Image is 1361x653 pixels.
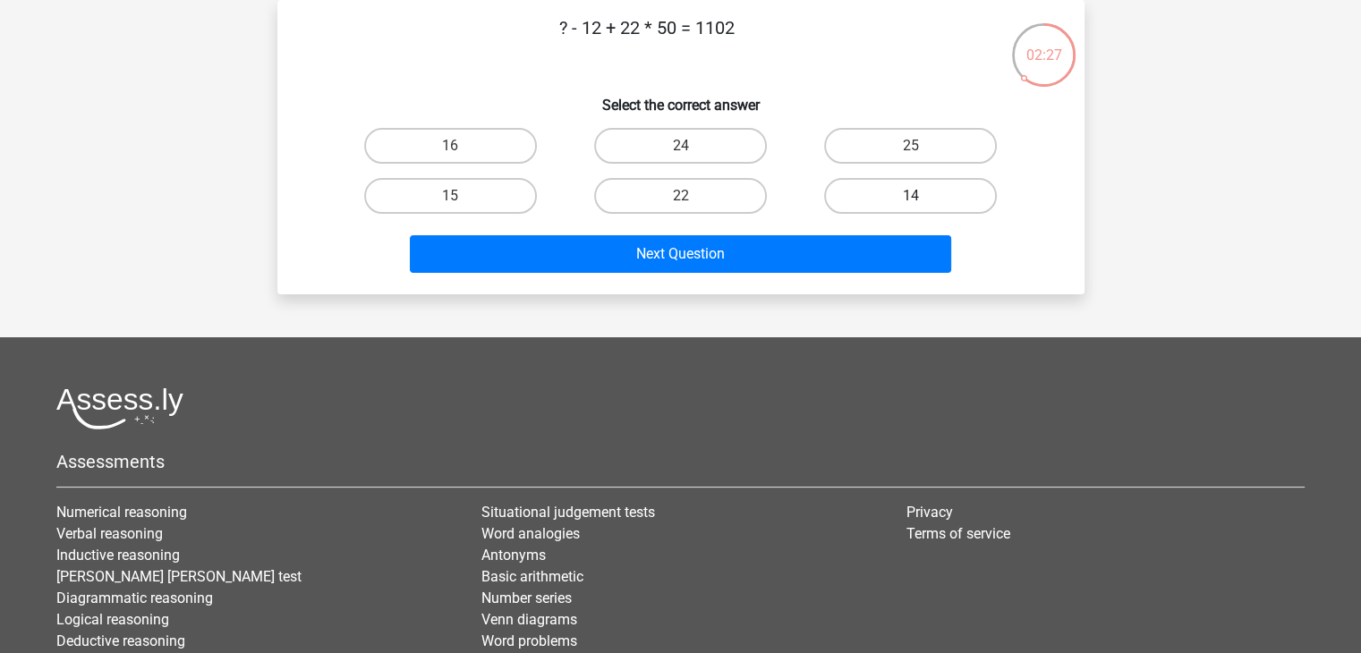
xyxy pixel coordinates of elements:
[1010,21,1077,66] div: 02:27
[481,589,572,606] a: Number series
[306,14,989,68] p: ? - 12 + 22 * 50 = 1102
[56,568,302,585] a: [PERSON_NAME] [PERSON_NAME] test
[56,451,1305,472] h5: Assessments
[481,547,546,564] a: Antonyms
[481,611,577,628] a: Venn diagrams
[481,568,583,585] a: Basic arithmetic
[56,589,213,606] a: Diagrammatic reasoning
[594,178,767,214] label: 22
[481,504,655,521] a: Situational judgement tests
[56,611,169,628] a: Logical reasoning
[56,525,163,542] a: Verbal reasoning
[56,387,183,429] img: Assessly logo
[906,504,953,521] a: Privacy
[364,178,537,214] label: 15
[364,128,537,164] label: 16
[824,128,997,164] label: 25
[594,128,767,164] label: 24
[410,235,951,273] button: Next Question
[481,632,577,649] a: Word problems
[481,525,580,542] a: Word analogies
[824,178,997,214] label: 14
[906,525,1010,542] a: Terms of service
[306,82,1056,114] h6: Select the correct answer
[56,547,180,564] a: Inductive reasoning
[56,632,185,649] a: Deductive reasoning
[56,504,187,521] a: Numerical reasoning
